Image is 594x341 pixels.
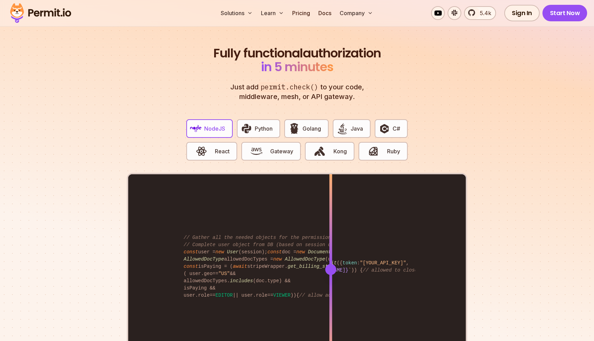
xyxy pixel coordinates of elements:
[378,123,390,134] img: C#
[215,147,230,155] span: React
[184,249,198,255] span: const
[351,124,363,133] span: Java
[230,278,253,284] span: includes
[179,229,415,305] code: user = (session); doc = ( , , session. ); allowedDocTypes = (user. ); isPaying = ( stripeWrapper....
[218,271,230,276] span: "US"
[251,145,262,157] img: Gateway
[360,260,406,266] span: "[YOUR_API_KEY]"
[190,123,202,134] img: NodeJS
[464,6,496,20] a: 5.4k
[212,46,382,74] h2: authorization
[267,249,282,255] span: const
[270,147,293,155] span: Gateway
[227,249,239,255] span: User
[184,242,412,247] span: // Complete user object from DB (based on session object, only 3 DB queries...)
[337,6,376,20] button: Company
[258,6,287,20] button: Learn
[7,1,74,25] img: Permit logo
[289,6,313,20] a: Pricing
[296,249,305,255] span: new
[504,5,540,21] a: Sign In
[316,6,334,20] a: Docs
[216,249,224,255] span: new
[204,271,212,276] span: geo
[213,46,303,60] span: Fully functional
[363,267,435,273] span: // allowed to close issue
[288,123,300,134] img: Golang
[184,235,348,240] span: // Gather all the needed objects for the permission check
[258,82,320,92] span: permit.check()
[241,123,252,134] img: Python
[476,9,491,17] span: 5.4k
[337,123,348,134] img: Java
[333,147,347,155] span: Kong
[198,293,210,298] span: role
[285,256,325,262] span: AllowedDocType
[273,256,282,262] span: new
[233,264,247,269] span: await
[308,249,331,255] span: Document
[342,260,357,266] span: token
[184,264,198,269] span: const
[223,82,371,101] p: Just add to your code, middleware, mesh, or API gateway.
[267,278,279,284] span: type
[288,264,340,269] span: get_billing_status
[314,145,326,157] img: Kong
[299,293,342,298] span: // allow access
[218,6,255,20] button: Solutions
[367,145,379,157] img: Ruby
[542,5,587,21] a: Start Now
[261,58,333,76] span: in 5 minutes
[196,145,207,157] img: React
[387,147,400,155] span: Ruby
[302,124,321,133] span: Golang
[256,293,267,298] span: role
[216,293,233,298] span: EDITOR
[204,124,225,133] span: NodeJS
[273,293,290,298] span: VIEWER
[255,124,273,133] span: Python
[393,124,400,133] span: C#
[184,256,224,262] span: AllowedDocType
